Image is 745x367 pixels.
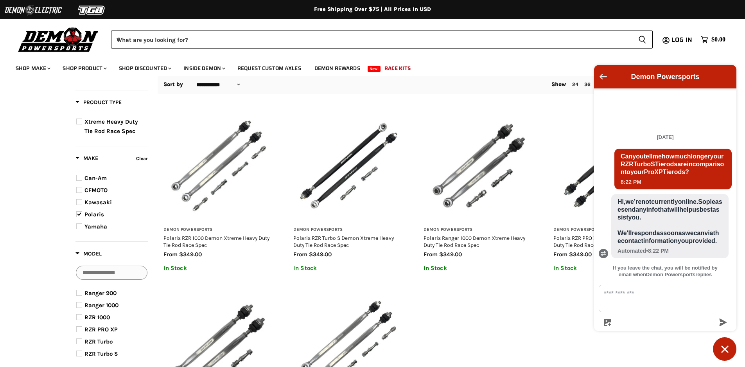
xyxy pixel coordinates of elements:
[309,60,366,76] a: Demon Rewards
[16,25,101,53] img: Demon Powersports
[697,34,729,45] a: $0.00
[163,81,183,88] label: Sort by
[584,81,591,87] a: 36
[424,251,438,258] span: from
[163,111,274,221] img: Polaris RZR 1000 Demon Xtreme Heavy Duty Tie Rod Race Spec
[111,31,653,49] form: Product
[163,227,274,233] h3: Demon Powersports
[113,60,176,76] a: Shop Discounted
[592,65,739,361] inbox-online-store-chat: Shopify online store chat
[572,81,578,87] a: 24
[60,6,686,13] div: Free Shipping Over $75 | All Prices In USD
[553,251,567,258] span: from
[293,235,394,248] a: Polaris RZR Turbo S Demon Xtreme Heavy Duty Tie Rod Race Spec
[424,227,534,233] h3: Demon Powersports
[57,60,111,76] a: Shop Product
[84,118,138,135] span: Xtreme Heavy Duty Tie Rod Race Spec
[75,155,98,162] span: Make
[63,3,121,18] img: TGB Logo 2
[76,266,147,280] input: Search Options
[309,251,332,258] span: $349.00
[84,290,117,297] span: Ranger 900
[551,81,566,88] span: Show
[424,111,534,221] img: Polaris Ranger 1000 Demon Xtreme Heavy Duty Tie Rod Race Spec
[439,251,462,258] span: $349.00
[75,250,102,257] span: Model
[424,235,525,248] a: Polaris Ranger 1000 Demon Xtreme Heavy Duty Tie Rod Race Spec
[75,99,122,106] span: Product Type
[111,31,632,49] input: When autocomplete results are available use up and down arrows to review and enter to select
[4,3,63,18] img: Demon Electric Logo 2
[424,265,534,272] p: In Stock
[75,250,102,260] button: Filter by Model
[163,251,178,258] span: from
[232,60,307,76] a: Request Custom Axles
[75,99,122,108] button: Filter by Product Type
[158,75,670,94] nav: Collection utilities
[84,314,110,321] span: RZR 1000
[668,36,697,43] a: Log in
[553,111,664,221] img: Polaris RZR PRO XP Demon Xtreme Heavy Duty Tie Rod Race Spec
[178,60,230,76] a: Inside Demon
[553,235,653,248] a: Polaris RZR PRO XP Demon Xtreme Heavy Duty Tie Rod Race Spec
[632,31,653,49] button: Search
[84,211,104,218] span: Polaris
[84,350,118,357] span: RZR Turbo S
[163,265,274,272] p: In Stock
[293,227,404,233] h3: Demon Powersports
[84,223,107,230] span: Yamaha
[10,57,723,76] ul: Main menu
[84,199,112,206] span: Kawasaki
[10,60,55,76] a: Shop Make
[84,302,118,309] span: Ranger 1000
[293,265,404,272] p: In Stock
[163,235,269,248] a: Polaris RZR 1000 Demon Xtreme Heavy Duty Tie Rod Race Spec
[368,66,381,72] span: New!
[379,60,416,76] a: Race Kits
[293,251,307,258] span: from
[84,338,113,345] span: RZR Turbo
[553,227,664,233] h3: Demon Powersports
[671,35,692,45] span: Log in
[553,265,664,272] p: In Stock
[84,187,108,194] span: CFMOTO
[84,175,107,182] span: Can-Am
[179,251,202,258] span: $349.00
[711,36,725,43] span: $0.00
[569,251,592,258] span: $349.00
[84,326,118,333] span: RZR PRO XP
[293,111,404,221] img: Polaris RZR Turbo S Demon Xtreme Heavy Duty Tie Rod Race Spec
[75,155,98,164] button: Filter by Make
[134,154,148,165] button: Clear filter by Make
